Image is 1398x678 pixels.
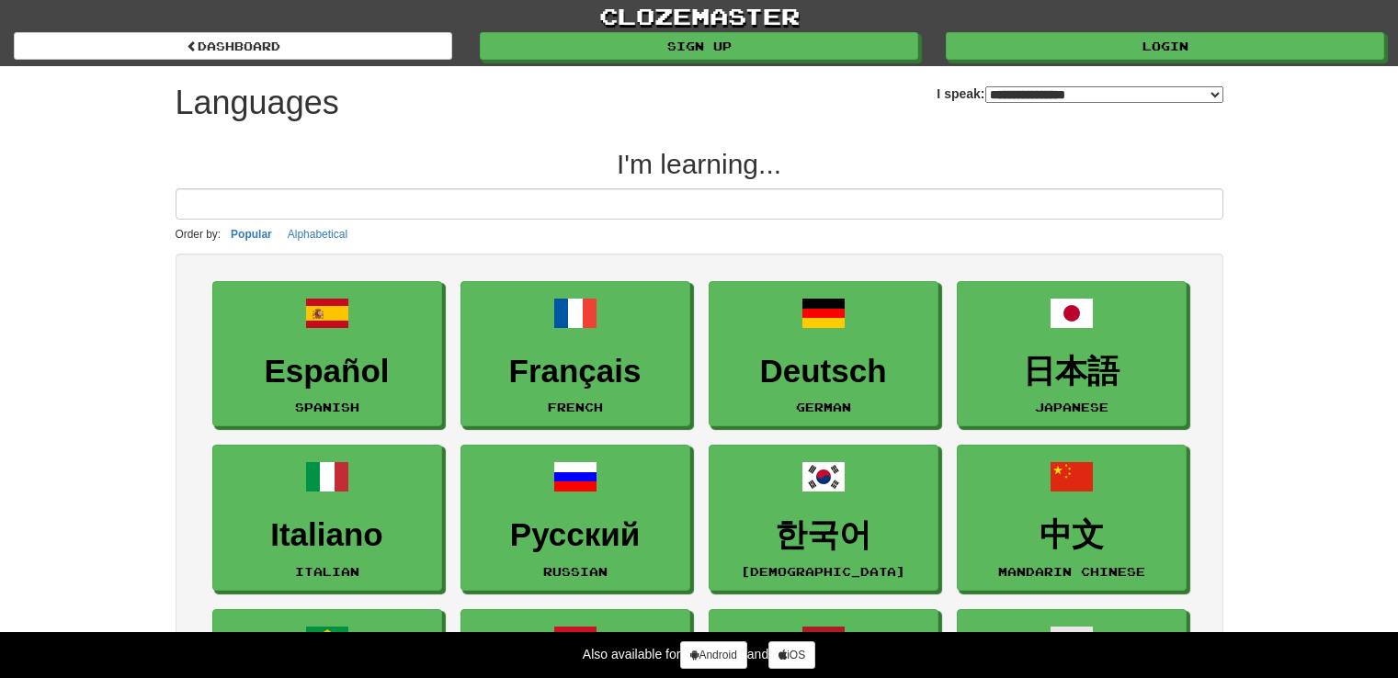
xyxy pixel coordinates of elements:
small: French [548,401,603,413]
a: 한국어[DEMOGRAPHIC_DATA] [709,445,938,591]
a: ItalianoItalian [212,445,442,591]
a: Login [946,32,1384,60]
small: Italian [295,565,359,578]
a: РусскийRussian [460,445,690,591]
h3: 한국어 [719,517,928,553]
h3: 日本語 [967,354,1176,390]
a: 中文Mandarin Chinese [957,445,1187,591]
small: [DEMOGRAPHIC_DATA] [741,565,905,578]
small: Japanese [1035,401,1108,413]
small: German [796,401,851,413]
h1: Languages [176,85,339,121]
button: Popular [225,224,278,244]
small: Order by: [176,228,222,241]
a: Android [680,641,746,669]
h3: Français [471,354,680,390]
a: 日本語Japanese [957,281,1187,427]
small: Russian [543,565,608,578]
small: Mandarin Chinese [998,565,1145,578]
button: Alphabetical [282,224,353,244]
h3: Deutsch [719,354,928,390]
select: I speak: [985,86,1223,103]
small: Spanish [295,401,359,413]
a: Sign up [480,32,918,60]
h3: 中文 [967,517,1176,553]
a: EspañolSpanish [212,281,442,427]
h2: I'm learning... [176,149,1223,179]
a: iOS [768,641,815,669]
a: DeutschGerman [709,281,938,427]
h3: Italiano [222,517,432,553]
label: I speak: [937,85,1222,103]
h3: Русский [471,517,680,553]
a: dashboard [14,32,452,60]
h3: Español [222,354,432,390]
a: FrançaisFrench [460,281,690,427]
